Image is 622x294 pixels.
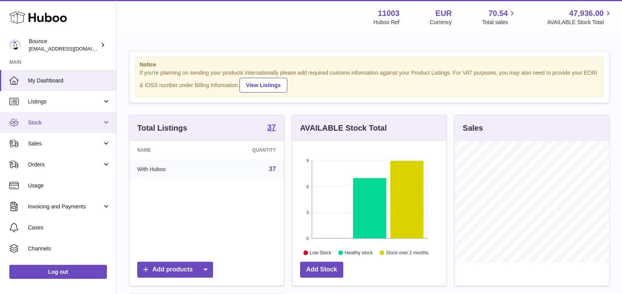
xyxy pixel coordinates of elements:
span: Stock [28,119,102,126]
span: 70.54 [488,8,508,19]
text: 3 [306,210,309,215]
h3: Sales [463,123,483,133]
a: Add products [137,262,213,278]
a: 70.54 Total sales [482,8,517,26]
strong: Notice [140,61,599,68]
strong: 37 [267,123,276,131]
span: Orders [28,161,102,168]
h3: Total Listings [137,123,187,133]
a: 47,936.00 AVAILABLE Stock Total [547,8,613,26]
text: Low Stock [310,250,332,255]
div: Huboo Ref [374,19,400,26]
div: Currency [430,19,452,26]
a: 37 [267,123,276,133]
text: 0 [306,236,309,241]
td: With Huboo [129,159,211,179]
text: Stock over 2 months [386,250,428,255]
span: My Dashboard [28,77,110,84]
span: Listings [28,98,102,105]
a: 37 [269,166,276,172]
th: Name [129,141,211,159]
a: Log out [9,265,107,279]
text: Healthy stock [344,250,373,255]
th: Quantity [211,141,283,159]
span: Total sales [482,19,517,26]
span: 47,936.00 [569,8,604,19]
span: Cases [28,224,110,231]
span: Channels [28,245,110,252]
span: Invoicing and Payments [28,203,102,210]
strong: EUR [435,8,452,19]
h3: AVAILABLE Stock Total [300,123,387,133]
div: If you're planning on sending your products internationally please add required customs informati... [140,69,599,93]
img: collateral@usebounce.com [9,39,21,51]
text: 9 [306,158,309,163]
strong: 11003 [378,8,400,19]
span: AVAILABLE Stock Total [547,19,613,26]
text: 6 [306,184,309,189]
span: Sales [28,140,102,147]
a: Add Stock [300,262,343,278]
span: [EMAIL_ADDRESS][DOMAIN_NAME] [29,45,114,52]
span: Usage [28,182,110,189]
a: View Listings [239,78,287,93]
div: Bounce [29,38,99,52]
